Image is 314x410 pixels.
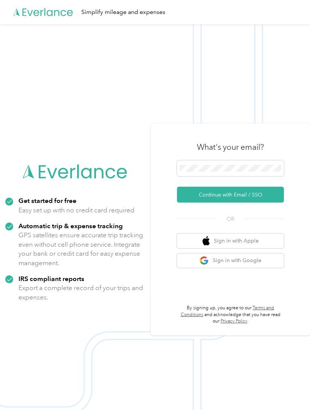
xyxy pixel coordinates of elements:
[203,236,210,246] img: apple logo
[18,283,145,302] p: Export a complete record of your trips and expenses.
[177,253,284,268] button: google logoSign in with Google
[217,215,244,223] span: OR
[200,256,209,266] img: google logo
[18,230,145,267] p: GPS satellites ensure accurate trip tracking even without cell phone service. Integrate your bank...
[177,305,284,325] p: By signing up, you agree to our and acknowledge that you have read our .
[221,318,247,324] a: Privacy Policy
[18,275,84,283] strong: IRS compliant reports
[18,197,76,204] strong: Get started for free
[177,187,284,203] button: Continue with Email / SSO
[181,305,274,318] a: Terms and Conditions
[18,222,123,230] strong: Automatic trip & expense tracking
[81,8,165,17] div: Simplify mileage and expenses
[177,233,284,248] button: apple logoSign in with Apple
[197,142,264,152] h3: What's your email?
[18,206,134,215] p: Easy set up with no credit card required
